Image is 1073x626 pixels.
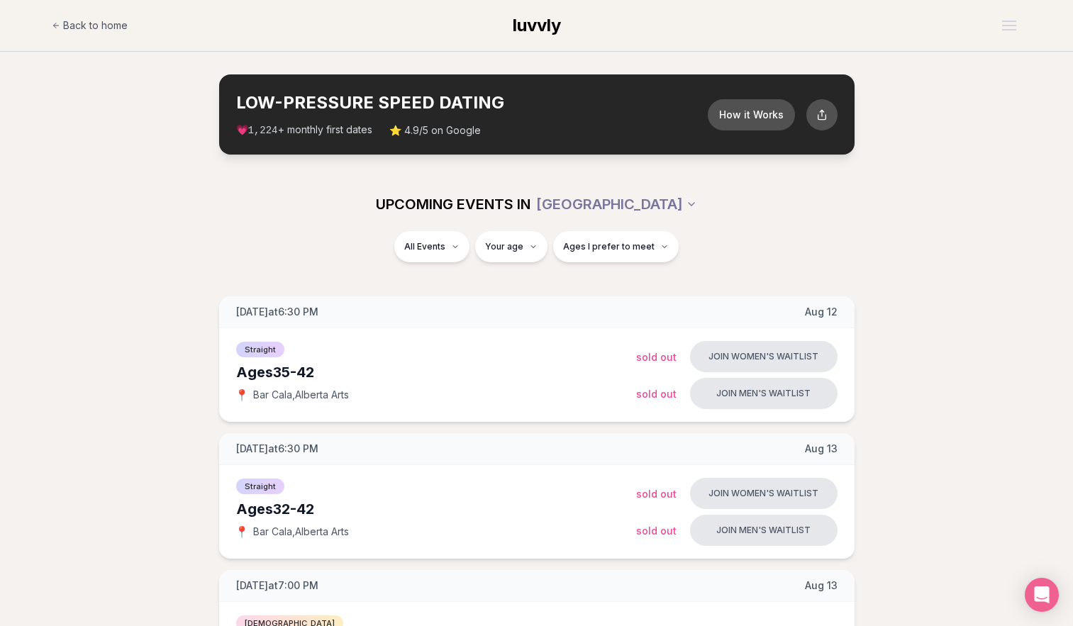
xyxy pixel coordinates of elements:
span: 💗 + monthly first dates [236,123,372,138]
div: Ages 35-42 [236,362,636,382]
span: Straight [236,342,284,357]
button: [GEOGRAPHIC_DATA] [536,189,697,220]
span: Sold Out [636,525,677,537]
button: Join women's waitlist [690,478,838,509]
button: Join women's waitlist [690,341,838,372]
span: [DATE] at 6:30 PM [236,305,318,319]
span: 📍 [236,526,248,537]
div: Open Intercom Messenger [1025,578,1059,612]
span: ⭐ 4.9/5 on Google [389,123,481,138]
button: Join men's waitlist [690,378,838,409]
span: All Events [404,241,445,252]
span: Aug 13 [805,579,838,593]
a: luvvly [513,14,561,37]
span: [DATE] at 7:00 PM [236,579,318,593]
span: Sold Out [636,488,677,500]
span: Aug 13 [805,442,838,456]
button: Ages I prefer to meet [553,231,679,262]
span: Bar Cala , Alberta Arts [253,388,349,402]
span: 1,224 [248,125,278,136]
button: Join men's waitlist [690,515,838,546]
h2: LOW-PRESSURE SPEED DATING [236,91,708,114]
span: Ages I prefer to meet [563,241,655,252]
span: UPCOMING EVENTS IN [376,194,530,214]
span: Your age [485,241,523,252]
span: 📍 [236,389,248,401]
span: [DATE] at 6:30 PM [236,442,318,456]
button: Open menu [996,15,1022,36]
span: Sold Out [636,388,677,400]
span: luvvly [513,15,561,35]
button: How it Works [708,99,795,130]
span: Sold Out [636,351,677,363]
button: Your age [475,231,547,262]
div: Ages 32-42 [236,499,636,519]
span: Straight [236,479,284,494]
button: All Events [394,231,469,262]
span: Bar Cala , Alberta Arts [253,525,349,539]
span: Aug 12 [805,305,838,319]
a: Back to home [52,11,128,40]
span: Back to home [63,18,128,33]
